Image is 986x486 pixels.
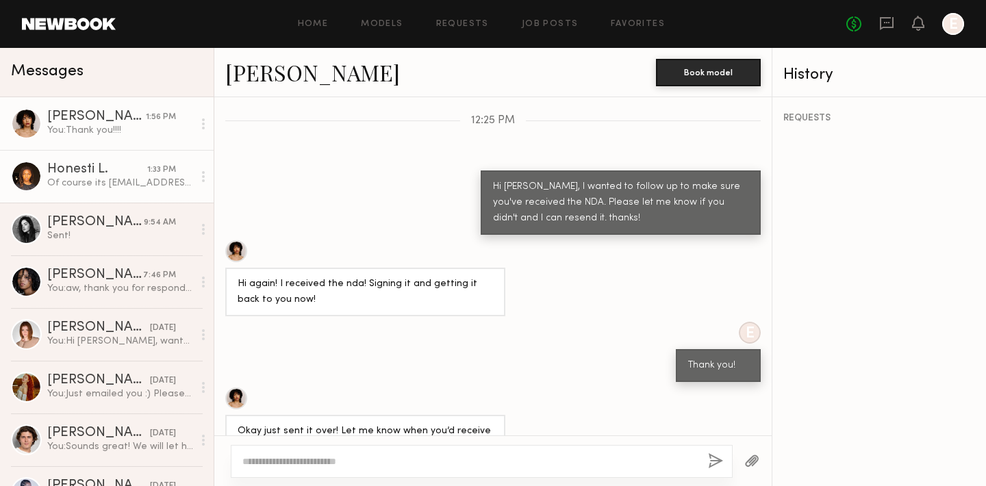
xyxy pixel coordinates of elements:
[942,13,964,35] a: E
[144,216,176,229] div: 9:54 AM
[656,66,761,77] a: Book model
[656,59,761,86] button: Book model
[611,20,665,29] a: Favorites
[11,64,84,79] span: Messages
[150,427,176,440] div: [DATE]
[150,322,176,335] div: [DATE]
[47,216,144,229] div: [PERSON_NAME]
[47,177,193,190] div: Of course its [EMAIL_ADDRESS][DOMAIN_NAME]
[238,277,493,308] div: Hi again! I received the nda! Signing it and getting it back to you now!
[493,179,748,227] div: Hi [PERSON_NAME], I wanted to follow up to make sure you've received the NDA. Please let me know ...
[238,424,493,455] div: Okay just sent it over! Let me know when you’d receive it :)
[47,335,193,348] div: You: Hi [PERSON_NAME], wanted to follow up to see if you've been able to check your email and if ...
[225,57,400,87] a: [PERSON_NAME]
[47,110,146,124] div: [PERSON_NAME]
[436,20,489,29] a: Requests
[47,163,147,177] div: Honesti L.
[471,115,515,127] span: 12:25 PM
[47,374,150,387] div: [PERSON_NAME]
[47,124,193,137] div: You: Thank you!!!!
[47,268,143,282] div: [PERSON_NAME]
[147,164,176,177] div: 1:33 PM
[47,321,150,335] div: [PERSON_NAME]
[298,20,329,29] a: Home
[47,229,193,242] div: Sent!
[47,282,193,295] div: You: aw, thank you for responding
[47,387,193,400] div: You: Just emailed you :) Please check your spam aswell
[150,374,176,387] div: [DATE]
[146,111,176,124] div: 1:56 PM
[47,440,193,453] div: You: Sounds great! We will let her know :)
[361,20,403,29] a: Models
[47,426,150,440] div: [PERSON_NAME]
[783,114,975,123] div: REQUESTS
[143,269,176,282] div: 7:46 PM
[688,358,748,374] div: Thank you!
[783,67,975,83] div: History
[522,20,579,29] a: Job Posts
